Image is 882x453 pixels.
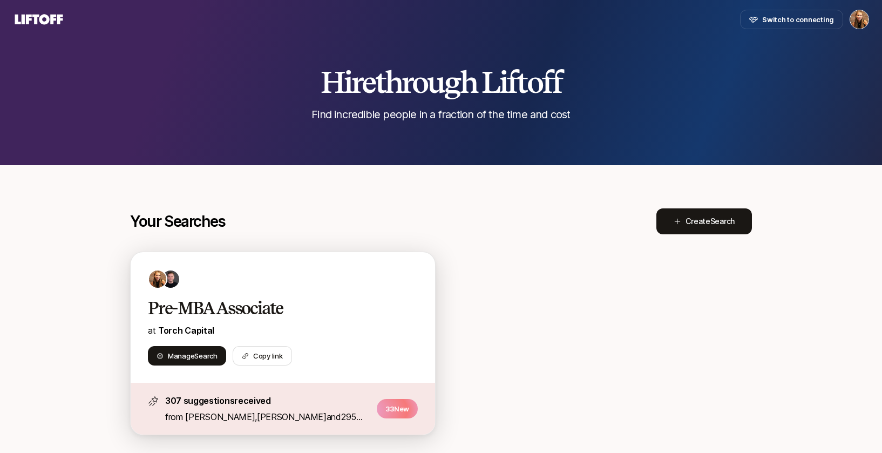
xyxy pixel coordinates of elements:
span: Search [194,351,217,360]
h2: Hire [321,66,561,98]
img: star-icon [148,396,159,407]
button: CreateSearch [656,208,752,234]
p: from [165,410,370,424]
h2: Pre-MBA Associate [148,298,395,319]
a: Torch Capital [158,325,214,336]
span: Switch to connecting [762,14,834,25]
span: [PERSON_NAME] [185,411,255,422]
span: [PERSON_NAME] [257,411,327,422]
img: Katie Reiner [850,10,869,29]
p: 33 New [377,399,418,418]
p: at [148,323,418,337]
button: Switch to connecting [740,10,843,29]
img: 443a08ff_5109_4e9d_b0be_b9d460e71183.jpg [162,271,179,288]
span: , [255,411,327,422]
span: through Liftoff [375,64,561,100]
p: Find incredible people in a fraction of the time and cost [311,107,570,122]
p: 307 suggestions received [165,394,370,408]
span: Create [686,215,735,228]
button: Copy link [233,346,292,366]
button: Katie Reiner [850,10,869,29]
button: ManageSearch [148,346,226,366]
span: Search [710,217,735,226]
span: Manage [168,350,218,361]
p: Your Searches [130,213,226,230]
img: c777a5ab_2847_4677_84ce_f0fc07219358.jpg [149,271,166,288]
